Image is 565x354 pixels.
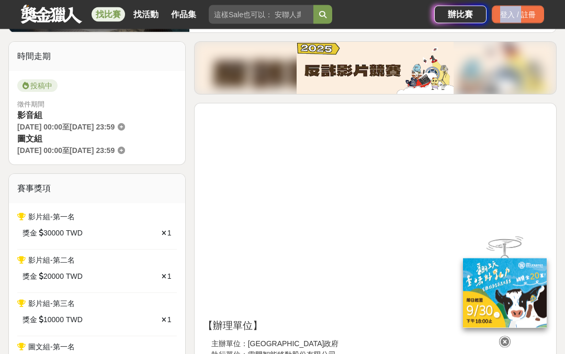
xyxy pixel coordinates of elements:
[22,315,37,326] span: 獎金
[17,135,42,144] span: 圖文組
[62,123,70,132] span: 至
[62,147,70,155] span: 至
[17,123,62,132] span: [DATE] 00:00
[66,315,83,326] span: TWD
[22,228,37,239] span: 獎金
[17,147,62,155] span: [DATE] 00:00
[9,42,185,72] div: 時間走期
[17,111,42,120] span: 影音組
[17,80,58,92] span: 投稿中
[28,256,75,265] span: 影片組-第二名
[17,101,44,109] span: 徵件期間
[28,300,75,308] span: 影片組-第三名
[28,213,75,221] span: 影片組-第一名
[22,272,37,282] span: 獎金
[492,6,544,23] div: 登入 / 註冊
[203,321,263,332] span: 【辦理單位】
[43,315,64,326] span: 10000
[167,7,200,22] a: 作品集
[28,343,75,351] span: 圖文組-第一名
[297,42,454,95] img: a4855628-00b8-41f8-a613-820409126040.png
[463,258,547,328] img: c171a689-fb2c-43c6-a33c-e56b1f4b2190.jpg
[43,272,64,282] span: 20000
[209,5,313,24] input: 這樣Sale也可以： 安聯人壽創意銷售法募集
[92,7,125,22] a: 找比賽
[167,316,172,324] span: 1
[434,6,487,23] a: 辦比賽
[70,123,115,132] span: [DATE] 23:59
[66,228,83,239] span: TWD
[167,229,172,238] span: 1
[129,7,163,22] a: 找活動
[9,174,185,204] div: 賽事獎項
[70,147,115,155] span: [DATE] 23:59
[66,272,83,282] span: TWD
[167,273,172,281] span: 1
[43,228,64,239] span: 30000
